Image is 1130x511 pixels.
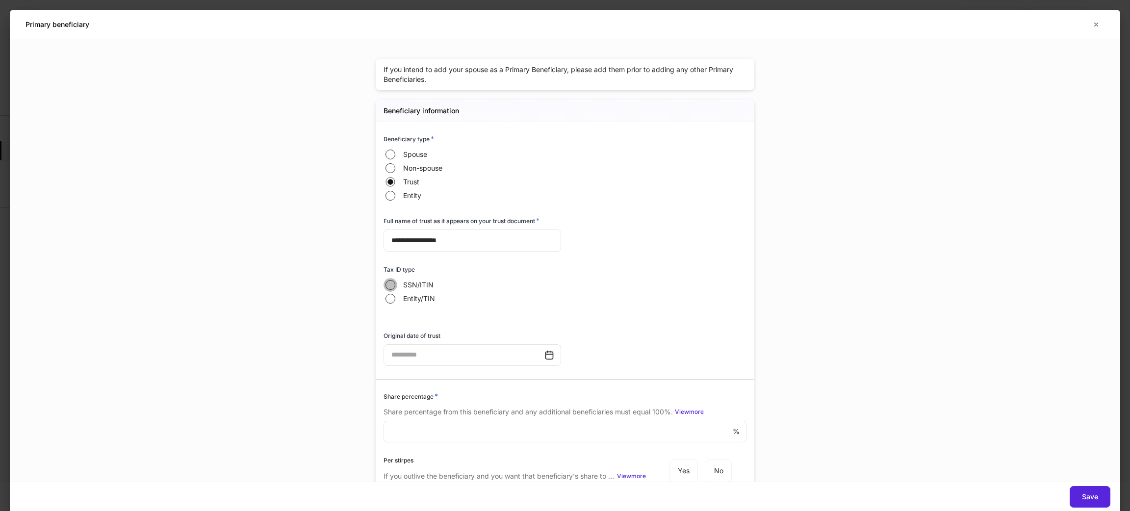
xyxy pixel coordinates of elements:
[384,265,415,274] h6: Tax ID type
[384,421,746,442] div: %
[675,409,704,415] div: View more
[384,106,459,116] h5: Beneficiary information
[384,471,615,481] p: If you outlive the beneficiary and you want that beneficiary's share to go to his or her descenda...
[403,163,442,173] span: Non-spouse
[384,216,539,226] h6: Full name of trust as it appears on your trust document
[403,191,421,201] span: Entity
[617,473,646,479] div: View more
[403,150,427,159] span: Spouse
[403,177,419,187] span: Trust
[384,456,646,465] div: Per stirpes
[403,280,434,290] span: SSN/ITIN
[26,20,89,29] h5: Primary beneficiary
[675,407,704,417] button: Viewmore
[1070,486,1110,508] button: Save
[617,471,646,481] button: Viewmore
[384,407,673,417] p: Share percentage from this beneficiary and any additional beneficiaries must equal 100%.
[384,134,434,144] h6: Beneficiary type
[384,391,746,401] div: Share percentage
[384,331,440,340] h6: Original date of trust
[403,294,435,304] span: Entity/TIN
[376,59,754,90] div: If you intend to add your spouse as a Primary Beneficiary, please add them prior to adding any ot...
[1082,493,1098,500] div: Save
